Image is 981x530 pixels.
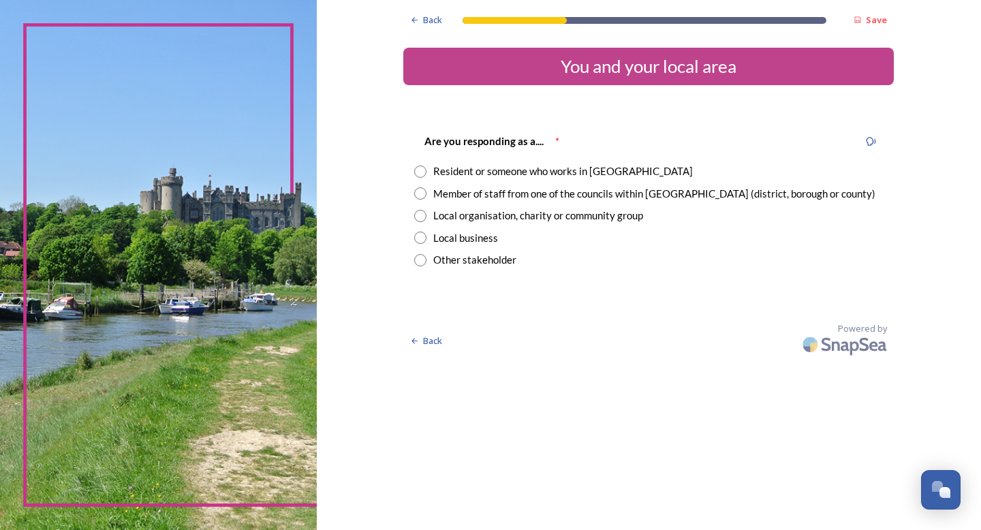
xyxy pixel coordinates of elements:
[409,53,888,80] div: You and your local area
[921,470,961,510] button: Open Chat
[423,14,442,27] span: Back
[838,322,887,335] span: Powered by
[433,230,498,246] div: Local business
[433,163,693,179] div: Resident or someone who works in [GEOGRAPHIC_DATA]
[423,334,442,347] span: Back
[798,328,894,360] img: SnapSea Logo
[866,14,887,26] strong: Save
[433,186,875,202] div: Member of staff from one of the councils within [GEOGRAPHIC_DATA] (district, borough or county)
[424,135,544,147] strong: Are you responding as a....
[433,252,516,268] div: Other stakeholder
[433,208,643,223] div: Local organisation, charity or community group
